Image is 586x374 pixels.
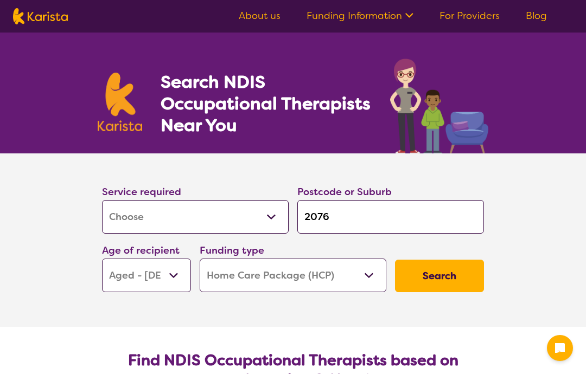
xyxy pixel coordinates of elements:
[102,185,181,198] label: Service required
[307,9,413,22] a: Funding Information
[13,8,68,24] img: Karista logo
[161,71,372,136] h1: Search NDIS Occupational Therapists Near You
[297,200,484,234] input: Type
[98,73,142,131] img: Karista logo
[239,9,281,22] a: About us
[526,9,547,22] a: Blog
[390,59,488,153] img: occupational-therapy
[102,244,180,257] label: Age of recipient
[439,9,500,22] a: For Providers
[297,185,392,198] label: Postcode or Suburb
[200,244,264,257] label: Funding type
[395,260,484,292] button: Search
